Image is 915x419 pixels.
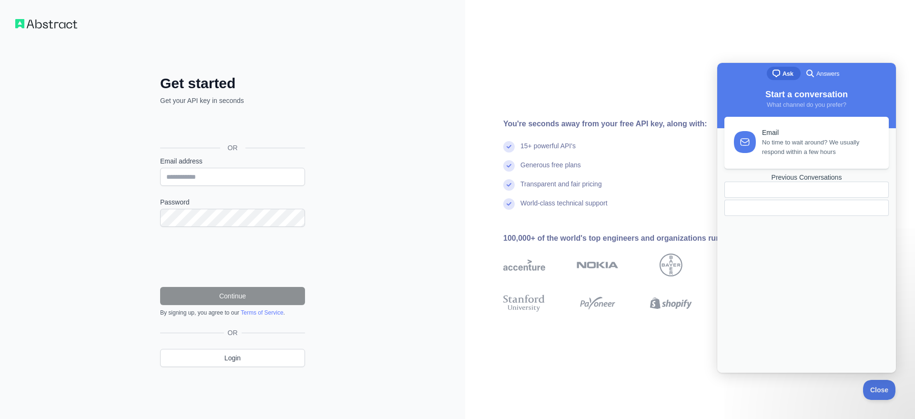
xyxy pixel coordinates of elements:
img: stanford university [503,293,545,314]
iframe: Help Scout Beacon - Live Chat, Contact Form, and Knowledge Base [717,63,896,373]
a: Terms of Service [241,309,283,316]
span: OR [224,328,242,337]
img: nokia [577,254,619,276]
span: OR [220,143,245,153]
img: Workflow [15,19,77,29]
label: Email address [160,156,305,166]
img: accenture [503,254,545,276]
img: check mark [503,160,515,172]
img: payoneer [577,293,619,314]
div: Transparent and fair pricing [520,179,602,198]
p: Get your API key in seconds [160,96,305,105]
img: check mark [503,141,515,153]
img: shopify [650,293,692,314]
h2: Get started [160,75,305,92]
img: check mark [503,198,515,210]
img: bayer [660,254,682,276]
div: By signing up, you agree to our . [160,309,305,317]
a: Login [160,349,305,367]
iframe: reCAPTCHA [160,238,305,276]
div: Generous free plans [520,160,581,179]
button: Continue [160,287,305,305]
div: World-class technical support [520,198,608,217]
div: You're seconds away from your free API key, along with: [503,118,796,130]
img: check mark [503,179,515,191]
div: 100,000+ of the world's top engineers and organizations run on Abstract: [503,233,796,244]
label: Password [160,197,305,207]
iframe: Help Scout Beacon - Close [863,380,896,400]
iframe: Sign in with Google Button [155,116,308,137]
div: 15+ powerful API's [520,141,576,160]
